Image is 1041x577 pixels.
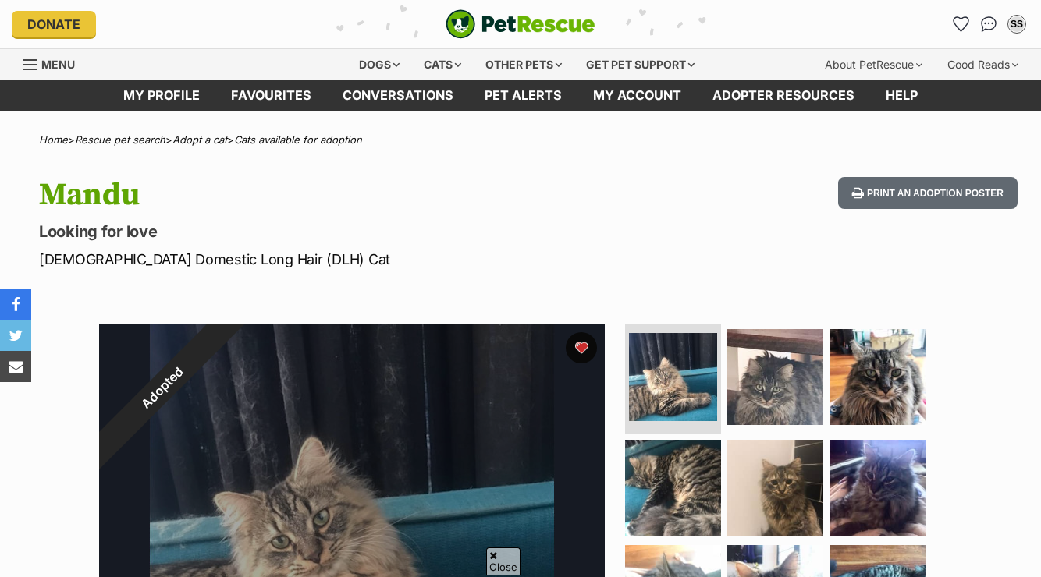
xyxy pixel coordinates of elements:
[577,80,697,111] a: My account
[727,440,823,536] img: Photo of Mandu
[39,133,68,146] a: Home
[474,49,573,80] div: Other pets
[39,249,635,270] p: [DEMOGRAPHIC_DATA] Domestic Long Hair (DLH) Cat
[575,49,705,80] div: Get pet support
[870,80,933,111] a: Help
[948,12,973,37] a: Favourites
[469,80,577,111] a: Pet alerts
[838,177,1018,209] button: Print an adoption poster
[75,133,165,146] a: Rescue pet search
[1004,12,1029,37] button: My account
[413,49,472,80] div: Cats
[486,547,520,575] span: Close
[629,333,717,421] img: Photo of Mandu
[215,80,327,111] a: Favourites
[327,80,469,111] a: conversations
[1009,16,1025,32] div: SS
[981,16,997,32] img: chat-41dd97257d64d25036548639549fe6c8038ab92f7586957e7f3b1b290dea8141.svg
[23,49,86,77] a: Menu
[948,12,1029,37] ul: Account quick links
[63,288,261,486] div: Adopted
[936,49,1029,80] div: Good Reads
[39,177,635,213] h1: Mandu
[830,440,926,536] img: Photo of Mandu
[566,332,597,363] button: favourite
[446,9,595,39] img: logo-cat-932fe2b9b8326f06289b0f2fb663e598f794de774fb13d1741a6617ecf9a85b4.svg
[41,58,75,71] span: Menu
[172,133,227,146] a: Adopt a cat
[727,329,823,425] img: Photo of Mandu
[625,440,721,536] img: Photo of Mandu
[348,49,410,80] div: Dogs
[830,329,926,425] img: Photo of Mandu
[446,9,595,39] a: PetRescue
[39,221,635,242] p: Looking for love
[697,80,870,111] a: Adopter resources
[12,11,96,37] a: Donate
[108,80,215,111] a: My profile
[976,12,1001,37] a: Conversations
[814,49,933,80] div: About PetRescue
[234,133,362,146] a: Cats available for adoption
